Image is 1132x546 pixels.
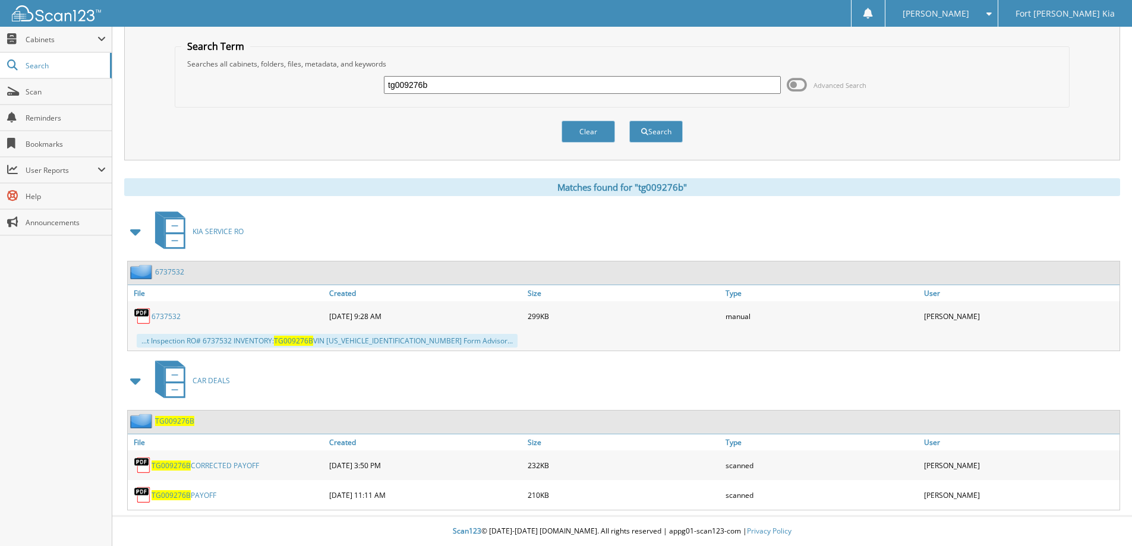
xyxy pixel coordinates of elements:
a: User [921,434,1120,450]
img: PDF.png [134,307,152,325]
div: 232KB [525,453,723,477]
div: Matches found for "tg009276b" [124,178,1120,196]
img: scan123-logo-white.svg [12,5,101,21]
span: Search [26,61,104,71]
span: Fort [PERSON_NAME] Kia [1016,10,1115,17]
a: Size [525,434,723,450]
span: CAR DEALS [193,375,230,386]
a: Created [326,434,525,450]
span: Cabinets [26,34,97,45]
span: Bookmarks [26,139,106,149]
a: TG009276BPAYOFF [152,490,216,500]
div: scanned [723,453,921,477]
span: TG009276B [152,460,191,471]
div: [DATE] 9:28 AM [326,304,525,328]
span: TG009276B [152,490,191,500]
span: Announcements [26,217,106,228]
div: scanned [723,483,921,507]
div: [PERSON_NAME] [921,304,1120,328]
div: manual [723,304,921,328]
img: folder2.png [130,264,155,279]
img: PDF.png [134,456,152,474]
a: User [921,285,1120,301]
div: [PERSON_NAME] [921,483,1120,507]
span: TG009276B [274,336,313,346]
span: Scan [26,87,106,97]
img: PDF.png [134,486,152,504]
span: User Reports [26,165,97,175]
div: 299KB [525,304,723,328]
div: [DATE] 3:50 PM [326,453,525,477]
div: © [DATE]-[DATE] [DOMAIN_NAME]. All rights reserved | appg01-scan123-com | [112,517,1132,546]
div: [DATE] 11:11 AM [326,483,525,507]
img: folder2.png [130,414,155,428]
div: Searches all cabinets, folders, files, metadata, and keywords [181,59,1063,69]
div: [PERSON_NAME] [921,453,1120,477]
button: Clear [562,121,615,143]
button: Search [629,121,683,143]
a: Privacy Policy [747,526,792,536]
div: ...t Inspection RO# 6737532 INVENTORY: VIN [US_VEHICLE_IDENTIFICATION_NUMBER] Form Advisor... [137,334,518,348]
span: Help [26,191,106,201]
a: Created [326,285,525,301]
span: Scan123 [453,526,481,536]
a: File [128,434,326,450]
a: Size [525,285,723,301]
a: Type [723,434,921,450]
a: Type [723,285,921,301]
span: Advanced Search [813,81,866,90]
legend: Search Term [181,40,250,53]
span: [PERSON_NAME] [903,10,969,17]
span: Reminders [26,113,106,123]
a: CAR DEALS [148,357,230,404]
a: TG009276B [155,416,194,426]
a: File [128,285,326,301]
a: 6737532 [152,311,181,321]
span: KIA SERVICE RO [193,226,244,236]
div: 210KB [525,483,723,507]
a: 6737532 [155,267,184,277]
a: KIA SERVICE RO [148,208,244,255]
a: TG009276BCORRECTED PAYOFF [152,460,259,471]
